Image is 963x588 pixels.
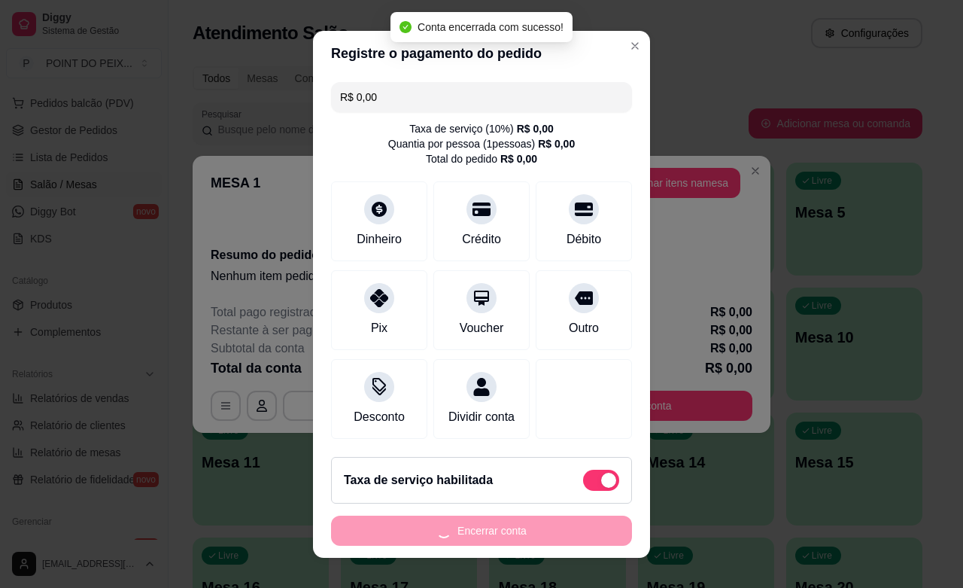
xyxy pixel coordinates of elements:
[500,151,537,166] div: R$ 0,00
[567,230,601,248] div: Débito
[623,34,647,58] button: Close
[409,121,554,136] div: Taxa de serviço ( 10 %)
[460,319,504,337] div: Voucher
[462,230,501,248] div: Crédito
[399,21,412,33] span: check-circle
[418,21,564,33] span: Conta encerrada com sucesso!
[357,230,402,248] div: Dinheiro
[517,121,554,136] div: R$ 0,00
[313,31,650,76] header: Registre o pagamento do pedido
[569,319,599,337] div: Outro
[388,136,575,151] div: Quantia por pessoa ( 1 pessoas)
[371,319,387,337] div: Pix
[340,82,623,112] input: Ex.: hambúrguer de cordeiro
[426,151,537,166] div: Total do pedido
[538,136,575,151] div: R$ 0,00
[344,471,493,489] h2: Taxa de serviço habilitada
[354,408,405,426] div: Desconto
[448,408,515,426] div: Dividir conta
